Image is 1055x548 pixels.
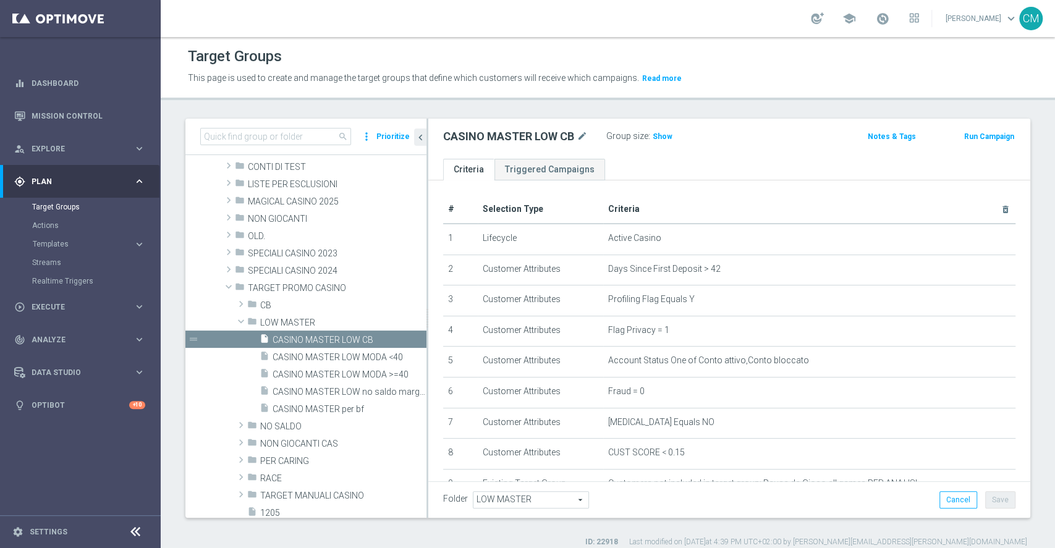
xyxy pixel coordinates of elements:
[247,420,257,434] i: folder
[14,335,146,345] button: track_changes Analyze keyboard_arrow_right
[235,282,245,296] i: folder
[247,455,257,469] i: folder
[248,179,426,190] span: LISTE PER ESCLUSIONI
[273,387,426,397] span: CASINO MASTER LOW no saldo marg neg
[247,507,257,521] i: insert_drive_file
[12,526,23,537] i: settings
[443,469,478,500] td: 9
[273,369,426,380] span: CASINO MASTER LOW MODA &gt;=40
[14,99,145,132] div: Mission Control
[260,456,426,466] span: PER CARING
[14,143,25,154] i: person_search
[235,178,245,192] i: folder
[14,144,146,154] button: person_search Explore keyboard_arrow_right
[443,285,478,316] td: 3
[14,389,145,421] div: Optibot
[248,162,426,172] span: CONTI DI TEST
[32,216,159,235] div: Actions
[133,143,145,154] i: keyboard_arrow_right
[414,129,426,146] button: chevron_left
[247,316,257,331] i: folder
[273,352,426,363] span: CASINO MASTER LOW MODA &lt;40
[14,78,146,88] button: equalizer Dashboard
[32,145,133,153] span: Explore
[33,240,133,248] div: Templates
[14,400,25,411] i: lightbulb
[260,508,426,518] span: 1205
[260,439,426,449] span: NON GIOCANTI CAS
[14,177,146,187] button: gps_fixed Plan keyboard_arrow_right
[133,238,145,250] i: keyboard_arrow_right
[963,130,1015,143] button: Run Campaign
[608,294,695,305] span: Profiling Flag Equals Y
[235,264,245,279] i: folder
[260,473,426,484] span: RACE
[478,285,604,316] td: Customer Attributes
[14,368,146,377] button: Data Studio keyboard_arrow_right
[1019,7,1043,30] div: CM
[247,472,257,486] i: folder
[14,367,133,378] div: Data Studio
[260,491,426,501] span: TARGET MANUALI CASINO
[608,233,661,243] span: Active Casino
[235,213,245,227] i: folder
[32,202,129,212] a: Target Groups
[235,247,245,261] i: folder
[1004,12,1018,25] span: keyboard_arrow_down
[443,408,478,439] td: 7
[443,439,478,470] td: 8
[260,318,426,328] span: LOW MASTER
[478,255,604,285] td: Customer Attributes
[653,132,672,141] span: Show
[1001,204,1011,214] i: delete_forever
[260,368,269,382] i: insert_drive_file
[248,266,426,276] span: SPECIALI CASINO 2024
[248,214,426,224] span: NON GIOCANTI
[133,301,145,313] i: keyboard_arrow_right
[235,161,245,175] i: folder
[478,224,604,255] td: Lifecycle
[14,111,146,121] button: Mission Control
[338,132,348,141] span: search
[14,334,133,345] div: Analyze
[32,178,133,185] span: Plan
[235,230,245,244] i: folder
[648,131,650,141] label: :
[260,300,426,311] span: CB
[32,369,133,376] span: Data Studio
[247,437,257,452] i: folder
[30,528,67,536] a: Settings
[260,386,269,400] i: insert_drive_file
[14,400,146,410] button: lightbulb Optibot +10
[842,12,856,25] span: school
[248,231,426,242] span: OLD.
[133,334,145,345] i: keyboard_arrow_right
[32,258,129,268] a: Streams
[260,351,269,365] i: insert_drive_file
[14,78,25,89] i: equalizer
[415,132,426,143] i: chevron_left
[585,537,618,547] label: ID: 22918
[14,176,133,187] div: Plan
[32,67,145,99] a: Dashboard
[14,67,145,99] div: Dashboard
[608,325,669,335] span: Flag Privacy = 1
[188,73,639,83] span: This page is used to create and manage the target groups that define which customers will receive...
[248,283,426,293] span: TARGET PROMO CASINO
[32,389,129,421] a: Optibot
[273,335,426,345] span: CASINO MASTER LOW CB
[32,99,145,132] a: Mission Control
[608,204,640,214] span: Criteria
[32,239,146,249] div: Templates keyboard_arrow_right
[235,195,245,209] i: folder
[32,276,129,286] a: Realtime Triggers
[608,447,685,458] span: CUST SCORE < 0.15
[443,316,478,347] td: 4
[939,491,977,508] button: Cancel
[608,264,721,274] span: Days Since First Deposit > 42
[478,439,604,470] td: Customer Attributes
